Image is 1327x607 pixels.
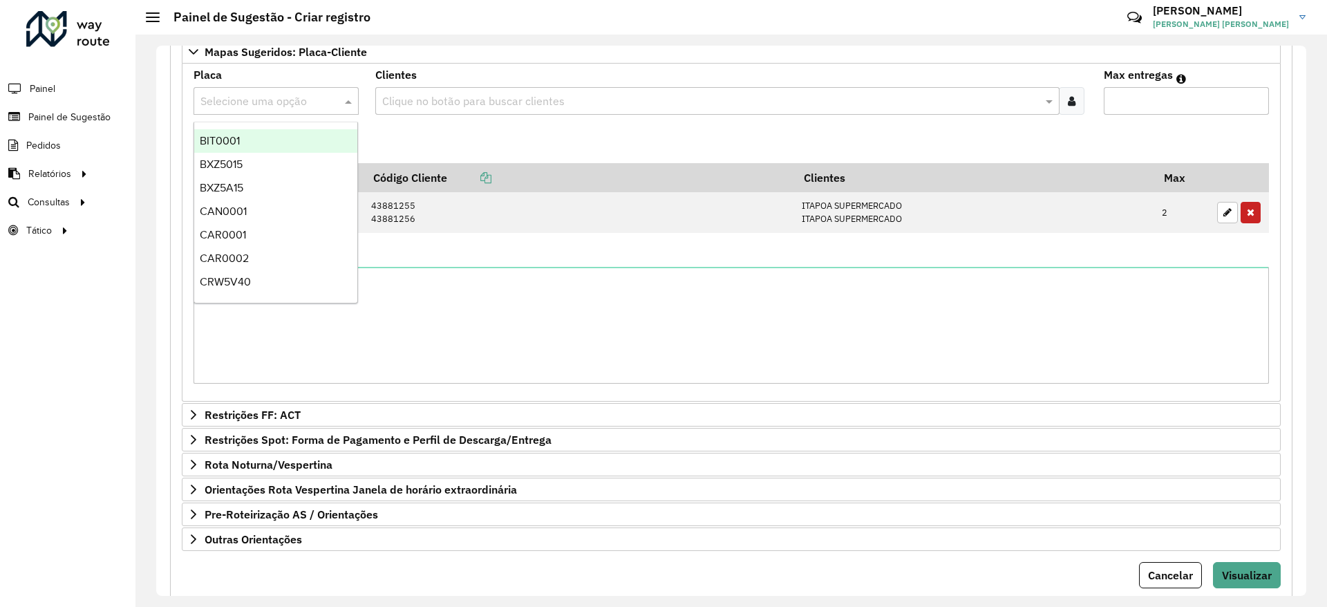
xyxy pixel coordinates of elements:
span: Mapas Sugeridos: Placa-Cliente [205,46,367,57]
span: CAN0001 [200,205,247,217]
span: Restrições FF: ACT [205,409,301,420]
span: Visualizar [1222,568,1272,582]
a: Pre-Roteirização AS / Orientações [182,503,1281,526]
span: Orientações Rota Vespertina Janela de horário extraordinária [205,484,517,495]
a: Orientações Rota Vespertina Janela de horário extraordinária [182,478,1281,501]
div: Mapas Sugeridos: Placa-Cliente [182,64,1281,402]
span: CAR0002 [200,252,249,264]
span: Consultas [28,195,70,209]
span: Painel [30,82,55,96]
label: Max entregas [1104,66,1173,83]
td: 2 [1155,192,1210,233]
em: Máximo de clientes que serão colocados na mesma rota com os clientes informados [1176,73,1186,84]
ng-dropdown-panel: Options list [194,122,358,303]
span: Tático [26,223,52,238]
label: Clientes [375,66,417,83]
label: Placa [194,66,222,83]
a: Restrições FF: ACT [182,403,1281,427]
button: Visualizar [1213,562,1281,588]
span: Pedidos [26,138,61,153]
a: Copiar [447,171,491,185]
a: Rota Noturna/Vespertina [182,453,1281,476]
span: CRW5V40 [200,276,251,288]
span: BIT0001 [200,135,240,147]
span: Restrições Spot: Forma de Pagamento e Perfil de Descarga/Entrega [205,434,552,445]
span: Relatórios [28,167,71,181]
td: ITAPOA SUPERMERCADO ITAPOA SUPERMERCADO [794,192,1154,233]
span: Painel de Sugestão [28,110,111,124]
span: BXZ5015 [200,158,243,170]
h2: Painel de Sugestão - Criar registro [160,10,370,25]
th: Clientes [794,163,1154,192]
span: CAR0001 [200,229,246,241]
span: [PERSON_NAME] [PERSON_NAME] [1153,18,1289,30]
span: Pre-Roteirização AS / Orientações [205,509,378,520]
span: Outras Orientações [205,534,302,545]
th: Código Cliente [364,163,794,192]
td: 43881255 43881256 [364,192,794,233]
span: Cancelar [1148,568,1193,582]
th: Max [1155,163,1210,192]
a: Outras Orientações [182,527,1281,551]
h3: [PERSON_NAME] [1153,4,1289,17]
span: BXZ5A15 [200,182,243,194]
a: Mapas Sugeridos: Placa-Cliente [182,40,1281,64]
a: Contato Rápido [1120,3,1149,32]
span: Rota Noturna/Vespertina [205,459,332,470]
button: Cancelar [1139,562,1202,588]
a: Restrições Spot: Forma de Pagamento e Perfil de Descarga/Entrega [182,428,1281,451]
